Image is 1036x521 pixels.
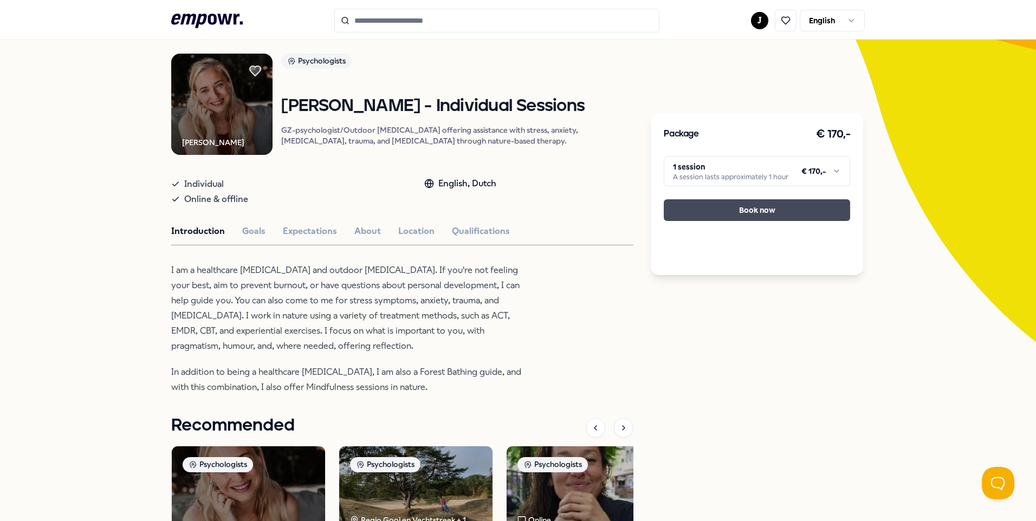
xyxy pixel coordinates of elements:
img: Product Image [171,54,273,155]
div: Psychologists [183,457,253,472]
button: Qualifications [452,224,510,238]
button: About [354,224,381,238]
button: Introduction [171,224,225,238]
span: Individual [184,177,224,192]
p: GZ-psychologist/Outdoor [MEDICAL_DATA] offering assistance with stress, anxiety, [MEDICAL_DATA], ... [281,125,633,146]
h3: Package [664,127,698,141]
input: Search for products, categories or subcategories [334,9,659,32]
button: Book now [664,199,850,221]
div: Psychologists [281,54,352,69]
div: [PERSON_NAME] [182,136,244,148]
h1: [PERSON_NAME] - Individual Sessions [281,97,633,116]
button: Expectations [283,224,337,238]
iframe: Help Scout Beacon - Open [982,467,1014,499]
button: Goals [242,224,266,238]
p: I am a healthcare [MEDICAL_DATA] and outdoor [MEDICAL_DATA]. If you're not feeling your best, aim... [171,263,523,354]
h3: € 170,- [816,126,851,143]
span: Online & offline [184,192,248,207]
div: English, Dutch [424,177,496,191]
a: Psychologists [281,54,633,73]
button: J [751,12,768,29]
p: In addition to being a healthcare [MEDICAL_DATA], I am also a Forest Bathing guide, and with this... [171,364,523,395]
div: Psychologists [350,457,420,472]
h1: Recommended [171,412,295,439]
button: Location [398,224,435,238]
div: Psychologists [517,457,588,472]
